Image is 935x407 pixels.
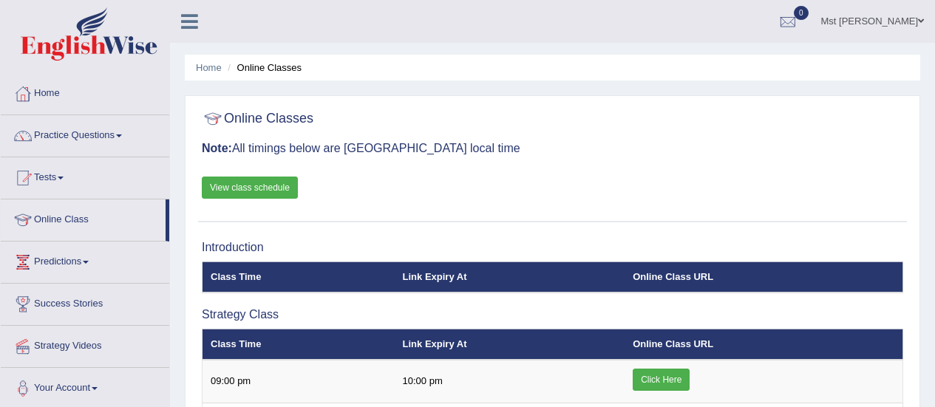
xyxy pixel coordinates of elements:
[794,6,809,20] span: 0
[202,142,232,154] b: Note:
[625,261,902,293] th: Online Class URL
[633,369,690,391] a: Click Here
[1,115,169,152] a: Practice Questions
[1,73,169,110] a: Home
[202,241,903,254] h3: Introduction
[202,142,903,155] h3: All timings below are [GEOGRAPHIC_DATA] local time
[1,284,169,321] a: Success Stories
[203,261,395,293] th: Class Time
[203,329,395,360] th: Class Time
[196,62,222,73] a: Home
[395,329,625,360] th: Link Expiry At
[1,157,169,194] a: Tests
[202,108,313,130] h2: Online Classes
[1,242,169,278] a: Predictions
[224,61,302,75] li: Online Classes
[202,177,298,199] a: View class schedule
[395,360,625,403] td: 10:00 pm
[1,368,169,405] a: Your Account
[1,199,166,236] a: Online Class
[395,261,625,293] th: Link Expiry At
[625,329,902,360] th: Online Class URL
[203,360,395,403] td: 09:00 pm
[1,326,169,363] a: Strategy Videos
[202,308,903,321] h3: Strategy Class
